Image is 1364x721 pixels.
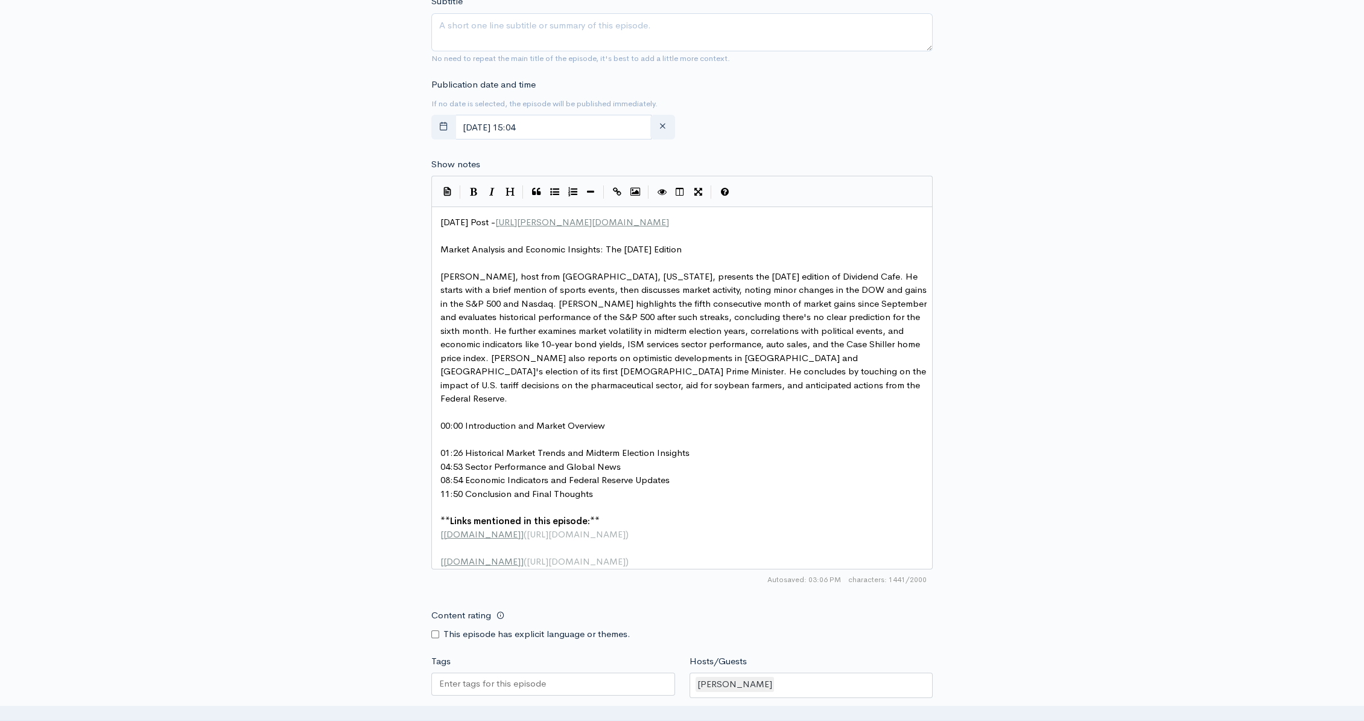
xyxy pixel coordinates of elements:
small: No need to repeat the main title of the episode, it's best to add a little more context. [431,53,730,63]
span: ( [524,528,527,540]
label: Publication date and time [431,78,536,92]
label: Hosts/Guests [690,655,747,668]
div: [PERSON_NAME] [696,677,774,692]
span: 11:50 Conclusion and Final Thoughts [440,488,593,499]
button: Generic List [545,183,563,201]
span: [DOMAIN_NAME] [443,556,521,567]
i: | [460,185,461,199]
span: ] [521,528,524,540]
span: [PERSON_NAME], host from [GEOGRAPHIC_DATA], [US_STATE], presents the [DATE] edition of Dividend C... [440,271,929,405]
button: Insert Show Notes Template [438,182,456,200]
button: Quote [527,183,545,201]
i: | [711,185,712,199]
button: Bold [465,183,483,201]
span: [URL][PERSON_NAME][DOMAIN_NAME] [495,216,669,228]
button: Toggle Side by Side [671,183,689,201]
label: Tags [431,655,451,668]
span: [DATE] Post - [440,216,669,228]
span: ) [626,556,629,567]
span: 00:00 Introduction and Market Overview [440,420,605,431]
label: Content rating [431,603,491,628]
span: ) [626,528,629,540]
span: Autosaved: 03:06 PM [767,574,841,585]
button: Create Link [608,183,626,201]
span: 1441/2000 [848,574,927,585]
button: toggle [431,115,456,139]
span: ( [524,556,527,567]
i: | [603,185,604,199]
input: Enter tags for this episode [439,677,548,691]
span: [ [440,556,443,567]
button: clear [650,115,675,139]
span: Market Analysis and Economic Insights: The [DATE] Edition [440,243,682,255]
i: | [648,185,649,199]
button: Toggle Fullscreen [689,183,707,201]
span: [URL][DOMAIN_NAME] [527,528,626,540]
span: [URL][DOMAIN_NAME] [527,556,626,567]
label: This episode has explicit language or themes. [443,627,630,641]
button: Numbered List [563,183,582,201]
span: 04:53 Sector Performance and Global News [440,461,621,472]
span: [ [440,528,443,540]
button: Insert Horizontal Line [582,183,600,201]
label: Show notes [431,158,480,171]
button: Insert Image [626,183,644,201]
span: Links mentioned in this episode: [450,515,590,527]
i: | [522,185,524,199]
button: Heading [501,183,519,201]
small: If no date is selected, the episode will be published immediately. [431,98,658,109]
span: 08:54 Economic Indicators and Federal Reserve Updates [440,474,670,485]
span: [DOMAIN_NAME] [443,528,521,540]
button: Toggle Preview [653,183,671,201]
button: Italic [483,183,501,201]
button: Markdown Guide [715,183,734,201]
span: ] [521,556,524,567]
span: 01:26 Historical Market Trends and Midterm Election Insights [440,447,690,458]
